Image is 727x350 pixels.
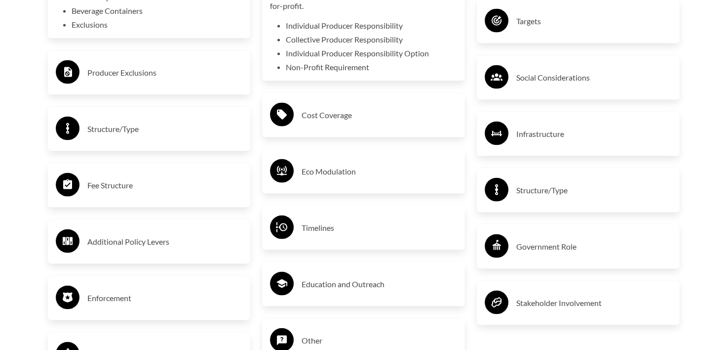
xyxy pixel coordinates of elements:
h3: Infrastructure [516,126,672,142]
h3: Cost Coverage [302,107,457,123]
h3: Government Role [516,239,672,255]
h3: Enforcement [87,290,243,306]
h3: Social Considerations [516,70,672,86]
h3: Eco Modulation [302,164,457,179]
h3: Timelines [302,220,457,236]
h3: Stakeholder Involvement [516,295,672,311]
li: Beverage Containers [72,5,243,17]
h3: Fee Structure [87,177,243,193]
li: Individual Producer Responsibility [286,20,457,32]
h3: Producer Exclusions [87,65,243,81]
li: Non-Profit Requirement [286,61,457,73]
h3: Additional Policy Levers [87,234,243,250]
li: Collective Producer Responsibility [286,34,457,45]
h3: Structure/Type [87,121,243,137]
li: Exclusions [72,19,243,31]
li: Individual Producer Responsibility Option [286,47,457,59]
h3: Other [302,333,457,349]
h3: Structure/Type [516,182,672,198]
h3: Education and Outreach [302,276,457,292]
h3: Targets [516,13,672,29]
